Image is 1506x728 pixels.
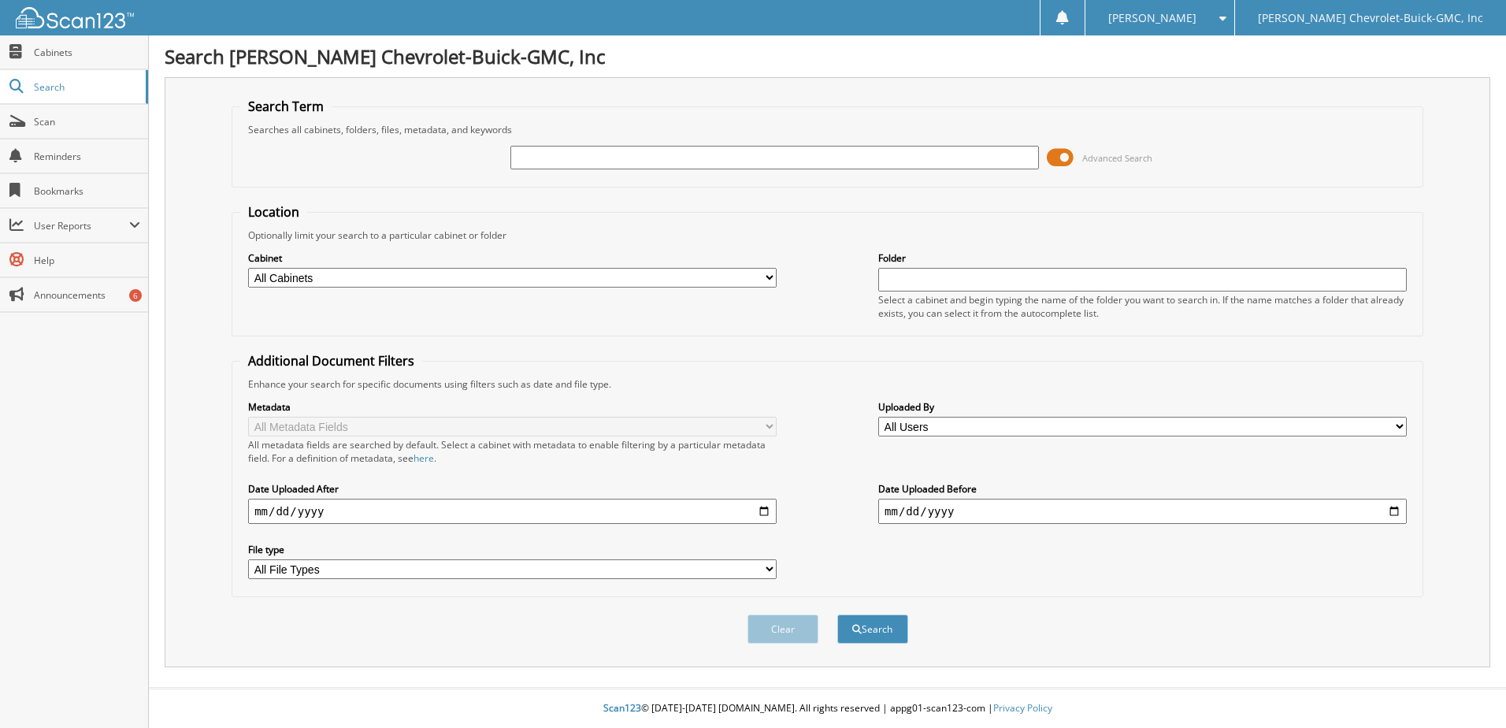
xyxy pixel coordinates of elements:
div: 6 [129,289,142,302]
legend: Additional Document Filters [240,352,422,370]
h1: Search [PERSON_NAME] Chevrolet-Buick-GMC, Inc [165,43,1490,69]
img: scan123-logo-white.svg [16,7,134,28]
div: Optionally limit your search to a particular cabinet or folder [240,228,1415,242]
div: All metadata fields are searched by default. Select a cabinet with metadata to enable filtering b... [248,438,777,465]
label: Folder [878,251,1407,265]
label: Date Uploaded After [248,482,777,496]
span: User Reports [34,219,129,232]
input: end [878,499,1407,524]
span: Scan [34,115,140,128]
span: Scan123 [603,701,641,715]
label: Cabinet [248,251,777,265]
span: Help [34,254,140,267]
button: Clear [747,615,818,644]
button: Search [837,615,908,644]
span: [PERSON_NAME] [1108,13,1196,23]
label: Uploaded By [878,400,1407,414]
span: Advanced Search [1082,152,1152,164]
legend: Search Term [240,98,332,115]
label: File type [248,543,777,556]
a: here [414,451,434,465]
a: Privacy Policy [993,701,1052,715]
div: © [DATE]-[DATE] [DOMAIN_NAME]. All rights reserved | appg01-scan123-com | [149,689,1506,728]
input: start [248,499,777,524]
span: Bookmarks [34,184,140,198]
span: Reminders [34,150,140,163]
div: Select a cabinet and begin typing the name of the folder you want to search in. If the name match... [878,293,1407,320]
div: Searches all cabinets, folders, files, metadata, and keywords [240,123,1415,136]
label: Date Uploaded Before [878,482,1407,496]
span: Cabinets [34,46,140,59]
span: [PERSON_NAME] Chevrolet-Buick-GMC, Inc [1258,13,1483,23]
span: Announcements [34,288,140,302]
legend: Location [240,203,307,221]
div: Enhance your search for specific documents using filters such as date and file type. [240,377,1415,391]
span: Search [34,80,138,94]
label: Metadata [248,400,777,414]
